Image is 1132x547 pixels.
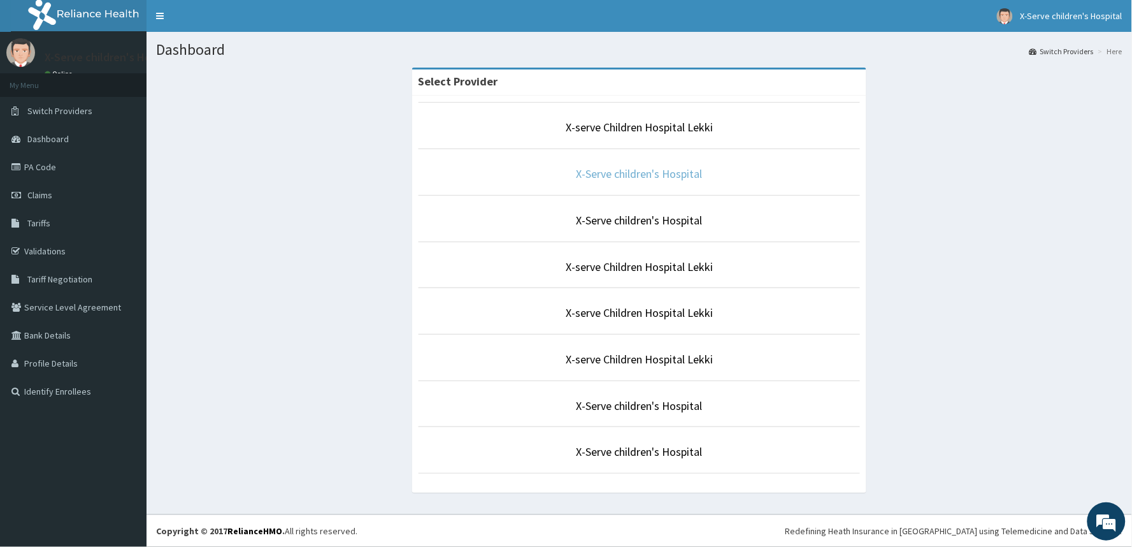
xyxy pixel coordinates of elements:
[566,305,713,320] a: X-serve Children Hospital Lekki
[147,514,1132,547] footer: All rights reserved.
[997,8,1013,24] img: User Image
[45,52,179,63] p: X-Serve children's Hospital
[1021,10,1122,22] span: X-Serve children's Hospital
[577,213,703,228] a: X-Serve children's Hospital
[6,38,35,67] img: User Image
[566,352,713,367] a: X-serve Children Hospital Lekki
[566,259,713,274] a: X-serve Children Hospital Lekki
[156,525,285,537] strong: Copyright © 2017 .
[566,120,713,135] a: X-serve Children Hospital Lekki
[45,69,75,78] a: Online
[577,166,703,181] a: X-Serve children's Hospital
[227,525,282,537] a: RelianceHMO
[1095,46,1122,57] li: Here
[1029,46,1094,57] a: Switch Providers
[27,105,92,117] span: Switch Providers
[27,189,52,201] span: Claims
[577,444,703,459] a: X-Serve children's Hospital
[785,525,1122,537] div: Redefining Heath Insurance in [GEOGRAPHIC_DATA] using Telemedicine and Data Science!
[27,133,69,145] span: Dashboard
[27,217,50,229] span: Tariffs
[27,273,92,285] span: Tariff Negotiation
[156,41,1122,58] h1: Dashboard
[577,398,703,413] a: X-Serve children's Hospital
[419,74,498,89] strong: Select Provider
